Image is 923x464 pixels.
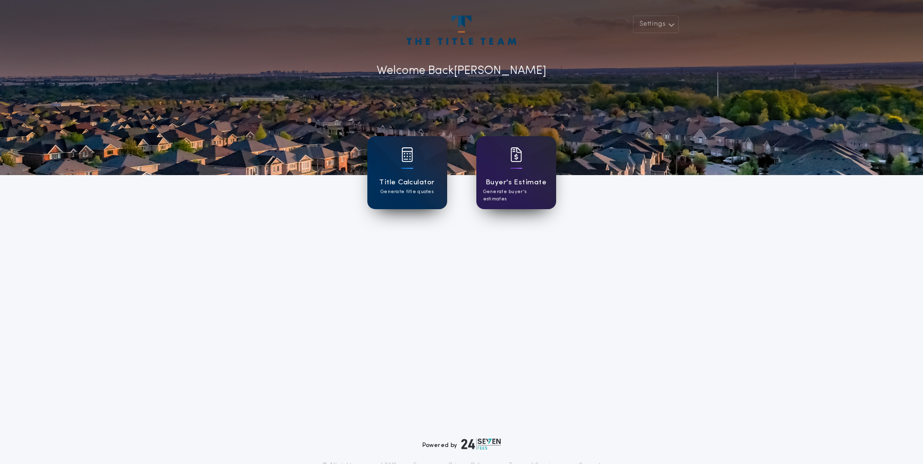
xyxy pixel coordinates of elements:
img: card icon [401,147,413,162]
div: Powered by [422,438,501,450]
img: logo [461,438,501,450]
p: Welcome Back [PERSON_NAME] [377,62,546,80]
p: Generate buyer's estimates [483,188,549,203]
a: card iconBuyer's EstimateGenerate buyer's estimates [476,136,556,209]
button: Settings [633,16,679,33]
img: card icon [510,147,522,162]
img: account-logo [407,16,516,45]
h1: Title Calculator [379,177,434,188]
h1: Buyer's Estimate [486,177,546,188]
p: Generate title quotes [380,188,434,196]
a: card iconTitle CalculatorGenerate title quotes [367,136,447,209]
